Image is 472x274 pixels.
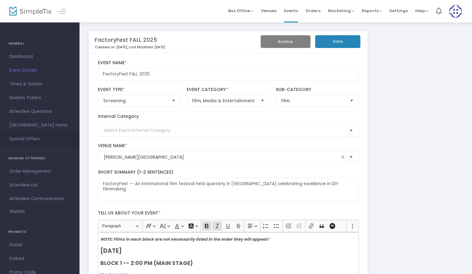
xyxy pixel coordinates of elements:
h4: PROMOTE [8,226,71,238]
button: Save [315,35,360,48]
span: Embed [9,255,70,263]
span: Dashboard [9,53,70,61]
label: Tell us about your event [95,207,362,220]
label: Venue Name [98,143,359,149]
label: Event Name [98,60,359,66]
span: Reports [362,8,382,14]
label: Sub-Category [276,87,359,93]
strong: NOTE: Films in each block are not necessarily listed in the order they will appear! [100,236,269,242]
button: Archive [261,35,311,48]
span: Events [284,3,298,19]
span: Waitlist [9,209,25,215]
span: Event Details [9,66,70,75]
h4: GENERAL [8,37,71,50]
button: Paragraph [99,221,141,231]
button: Select [347,124,355,137]
span: Special Offers [9,135,70,143]
input: Enter Event Name [98,68,359,81]
span: Attendee Questions [9,108,70,116]
span: Attendee Communication [9,195,70,203]
span: Film [281,98,345,104]
button: Select [258,95,267,107]
h4: MANAGE ATTENDEES [8,152,71,165]
span: Box Office [228,8,253,14]
span: Season Tickets [9,94,70,102]
span: Times & Tickets [9,80,70,88]
span: , Last Modified: [DATE] [127,45,165,50]
input: Select Venue [104,154,339,161]
m-panel-title: FactoryFest FALL 2025 [95,36,157,44]
label: Internal Category [98,113,139,120]
span: [GEOGRAPHIC_DATA] Items [9,121,70,129]
span: Social [9,241,70,249]
span: Paragraph [102,222,134,230]
span: Marketing [328,8,354,14]
strong: [DATE] [100,247,122,255]
div: Editor toolbar [98,220,359,232]
input: Select Event Internal Category [104,127,347,134]
label: Event Type [98,87,181,93]
span: Film, Media & Entertainment [192,98,256,104]
span: Venues [261,3,277,19]
span: Help [415,8,428,14]
span: Screening [103,98,167,104]
label: Event Category [187,87,270,93]
button: Select [347,151,355,164]
strong: BLOCK 1 -- 2:00 PM (MAIN STAGE) [100,259,193,267]
span: clear [339,153,347,161]
span: Short Summary (1-2 Sentences) [98,169,173,175]
span: Orders [306,3,320,19]
span: Attendee List [9,181,70,189]
span: Order Management [9,167,70,175]
button: Select [347,95,356,107]
p: Created on: [DATE] [95,45,273,50]
span: Settings [389,3,408,19]
button: Select [169,95,178,107]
